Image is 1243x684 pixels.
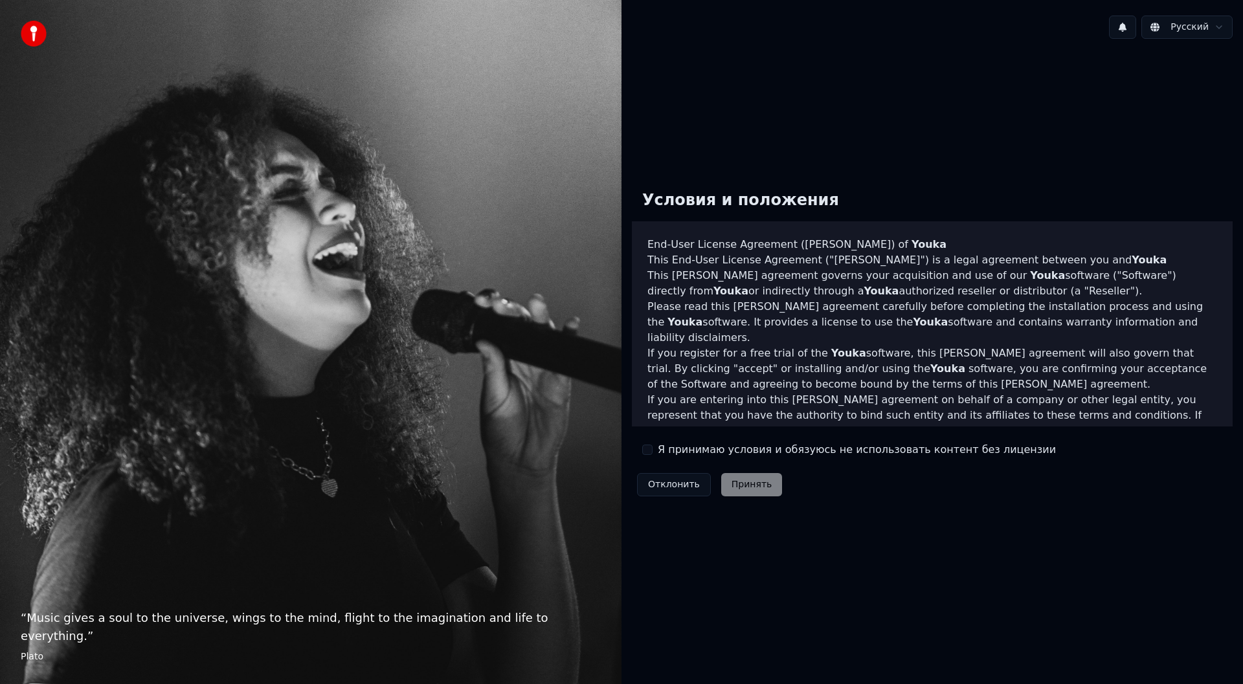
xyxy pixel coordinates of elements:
[713,285,748,297] span: Youka
[647,268,1217,299] p: This [PERSON_NAME] agreement governs your acquisition and use of our software ("Software") direct...
[658,442,1056,458] label: Я принимаю условия и обязуюсь не использовать контент без лицензии
[632,180,849,221] div: Условия и положения
[21,609,601,645] p: “ Music gives a soul to the universe, wings to the mind, flight to the imagination and life to ev...
[667,316,702,328] span: Youka
[1132,254,1167,266] span: Youka
[21,650,601,663] footer: Plato
[913,316,948,328] span: Youka
[637,473,711,496] button: Отклонить
[1030,269,1065,281] span: Youka
[647,252,1217,268] p: This End-User License Agreement ("[PERSON_NAME]") is a legal agreement between you and
[930,362,965,375] span: Youka
[647,237,1217,252] h3: End-User License Agreement ([PERSON_NAME]) of
[647,346,1217,392] p: If you register for a free trial of the software, this [PERSON_NAME] agreement will also govern t...
[21,21,47,47] img: youka
[647,392,1217,454] p: If you are entering into this [PERSON_NAME] agreement on behalf of a company or other legal entit...
[647,299,1217,346] p: Please read this [PERSON_NAME] agreement carefully before completing the installation process and...
[912,238,946,250] span: Youka
[864,285,899,297] span: Youka
[831,347,866,359] span: Youka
